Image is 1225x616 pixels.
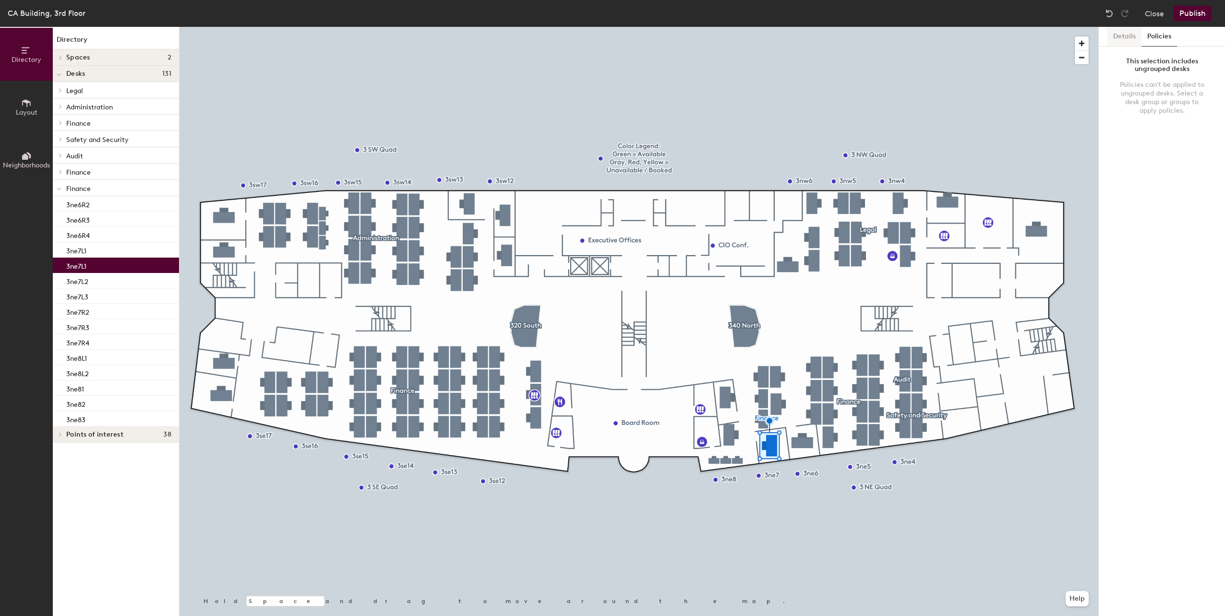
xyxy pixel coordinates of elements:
p: 3ne8L1 [66,352,87,363]
p: 3ne83 [66,413,85,424]
p: 3ne7R3 [66,321,89,332]
button: Help [1066,591,1089,606]
div: Policies can't be applied to ungrouped desks. Select a desk group or groups to apply policies. [1118,81,1206,115]
span: Audit [66,152,83,160]
span: Safety and Security [66,136,129,144]
p: 3ne7L1 [66,260,86,271]
span: Legal [66,87,83,95]
span: Finance [66,119,91,128]
span: Spaces [66,54,90,61]
img: Redo [1120,9,1129,18]
p: 3ne6R4 [66,229,90,240]
button: Details [1107,27,1141,47]
span: Directory [12,56,41,64]
h1: Directory [53,35,179,49]
span: Neighborhoods [3,161,50,169]
img: Undo [1105,9,1114,18]
p: 3ne7L3 [66,290,88,301]
p: 3ne7R2 [66,306,89,317]
span: Desks [66,70,85,78]
div: This selection includes ungrouped desks [1118,58,1206,73]
p: 3ne7L1 [66,244,86,255]
p: 3ne81 [66,382,84,393]
p: 3ne82 [66,398,85,409]
button: Publish [1174,6,1212,21]
span: 38 [163,431,171,438]
span: 2 [168,54,171,61]
p: 3ne6R3 [66,213,90,225]
p: 3ne7L2 [66,275,88,286]
button: Policies [1141,27,1177,47]
span: Points of interest [66,431,123,438]
div: CA Building, 3rd Floor [8,7,85,19]
p: 3ne6R2 [66,198,90,209]
p: 3ne7R4 [66,336,89,347]
button: Close [1145,6,1164,21]
span: Finance [66,185,91,193]
p: 3ne8L2 [66,367,89,378]
span: 131 [162,70,171,78]
span: Layout [16,108,37,117]
span: Finance [66,168,91,177]
span: Administration [66,103,113,111]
